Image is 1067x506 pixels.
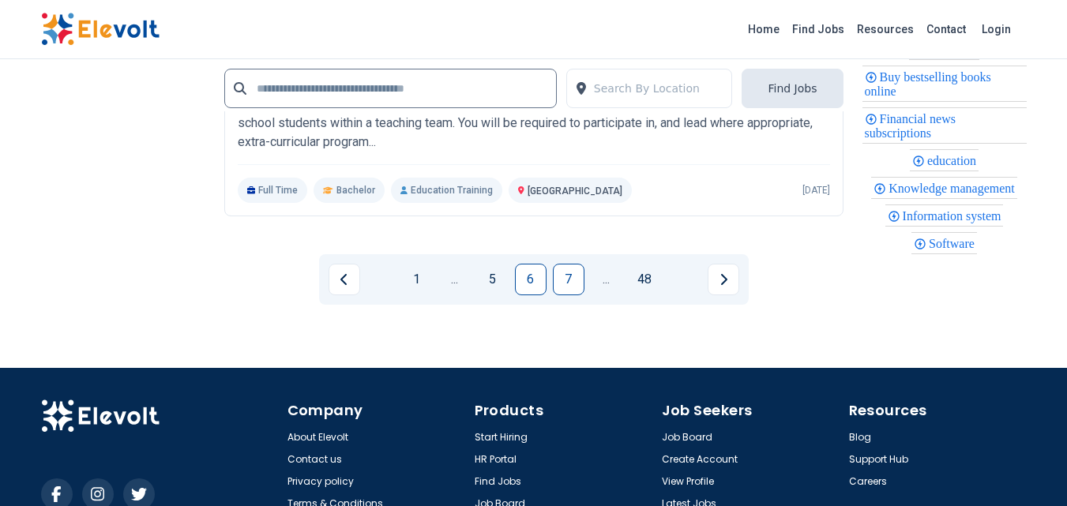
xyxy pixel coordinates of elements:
[515,264,547,295] a: Page 6 is your current page
[849,475,887,488] a: Careers
[849,431,871,444] a: Blog
[802,184,830,197] p: [DATE]
[871,177,1017,199] div: Knowledge management
[742,17,786,42] a: Home
[742,69,843,108] button: Find Jobs
[287,399,465,422] h4: Company
[851,17,920,42] a: Resources
[329,264,360,295] a: Previous page
[475,453,517,466] a: HR Portal
[662,399,840,422] h4: Job Seekers
[238,178,308,203] p: Full Time
[528,186,622,197] span: [GEOGRAPHIC_DATA]
[910,149,979,171] div: education
[849,399,1027,422] h4: Resources
[287,453,342,466] a: Contact us
[41,13,160,46] img: Elevolt
[885,204,1004,227] div: Information system
[862,107,1027,144] div: Financial news subscriptions
[662,431,712,444] a: Job Board
[591,264,622,295] a: Jump forward
[336,184,375,197] span: Bachelor
[865,70,991,98] span: Buy bestselling books online
[889,182,1020,195] span: Knowledge management
[553,264,584,295] a: Page 7
[287,431,348,444] a: About Elevolt
[391,178,502,203] p: Education Training
[238,95,830,152] p: ABOUT THE ROLE We are hiring Kiswahili Specialist Teachers to oversee the daily learning for our ...
[708,264,739,295] a: Next page
[849,453,908,466] a: Support Hub
[929,237,979,250] span: Software
[287,475,354,488] a: Privacy policy
[903,209,1006,223] span: Information system
[401,264,433,295] a: Page 1
[439,264,471,295] a: Jump backward
[475,431,528,444] a: Start Hiring
[927,154,981,167] span: education
[477,264,509,295] a: Page 5
[786,17,851,42] a: Find Jobs
[662,475,714,488] a: View Profile
[238,46,830,203] a: Nova PioneerKiswahili Resident TeacherNova PioneerABOUT THE ROLE We are hiring Kiswahili Speciali...
[475,399,652,422] h4: Products
[475,475,521,488] a: Find Jobs
[329,264,739,295] ul: Pagination
[972,13,1020,45] a: Login
[911,232,977,254] div: Software
[41,399,160,433] img: Elevolt
[865,112,956,140] span: Financial news subscriptions
[629,264,660,295] a: Page 48
[662,453,738,466] a: Create Account
[862,66,1027,102] div: Buy bestselling books online
[988,430,1067,506] iframe: Chat Widget
[920,17,972,42] a: Contact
